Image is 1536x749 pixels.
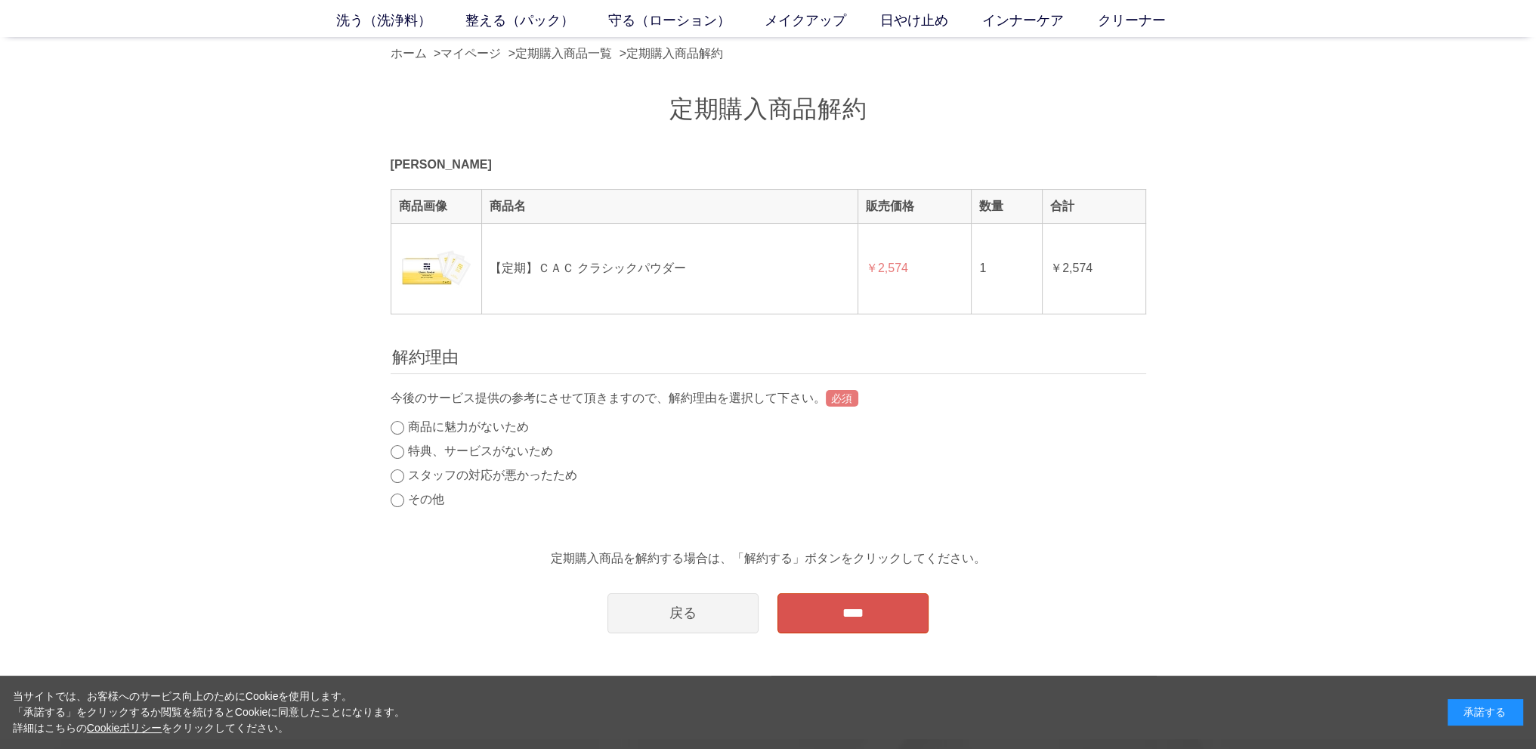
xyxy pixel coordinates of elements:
a: 守る（ローション） [608,11,765,31]
img: 【定期】ＣＡＣ クラシックパウダー [399,231,474,306]
a: 定期購入商品一覧 [515,47,612,60]
label: スタッフの対応が悪かったため [408,469,577,481]
p: 解約理由 [391,345,1146,374]
div: 承諾する [1448,699,1523,726]
label: その他 [408,493,444,506]
a: クリーナー [1098,11,1200,31]
a: マイページ [440,47,501,60]
a: 日やけ止め [880,11,982,31]
a: Cookieポリシー [87,722,162,734]
div: 当サイトでは、お客様へのサービス向上のためにCookieを使用します。 「承諾する」をクリックするか閲覧を続けるとCookieに同意したことになります。 詳細はこちらの をクリックしてください。 [13,689,406,736]
td: 1 [972,223,1043,314]
th: 合計 [1043,189,1145,223]
h1: 定期購入商品解約 [391,93,1146,125]
a: 洗う（洗浄料） [336,11,465,31]
th: 販売価格 [858,189,971,223]
label: 商品に魅力がないため [408,420,529,433]
li: > [620,45,727,63]
th: 商品名 [481,189,858,223]
td: ￥2,574 [1043,223,1145,314]
a: 定期購入商品解約 [626,47,723,60]
li: > [508,45,616,63]
a: 戻る [607,593,759,633]
div: [PERSON_NAME] [391,156,1146,174]
a: インナーケア [982,11,1098,31]
th: 商品画像 [391,189,481,223]
a: 整える（パック） [465,11,608,31]
p: 定期購入商品を解約する場合は、「解約する」ボタンをクリックしてください。 [391,542,1146,568]
a: ホーム [391,47,427,60]
td: ￥2,574 [858,223,971,314]
div: 今後のサービス提供の参考にさせて頂きますので、解約理由を選択して下さい。 [391,389,1146,407]
th: 数量 [972,189,1043,223]
label: 特典、サービスがないため [408,444,553,457]
a: メイクアップ [765,11,880,31]
li: > [434,45,505,63]
a: 【定期】ＣＡＣ クラシックパウダー [490,262,686,274]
